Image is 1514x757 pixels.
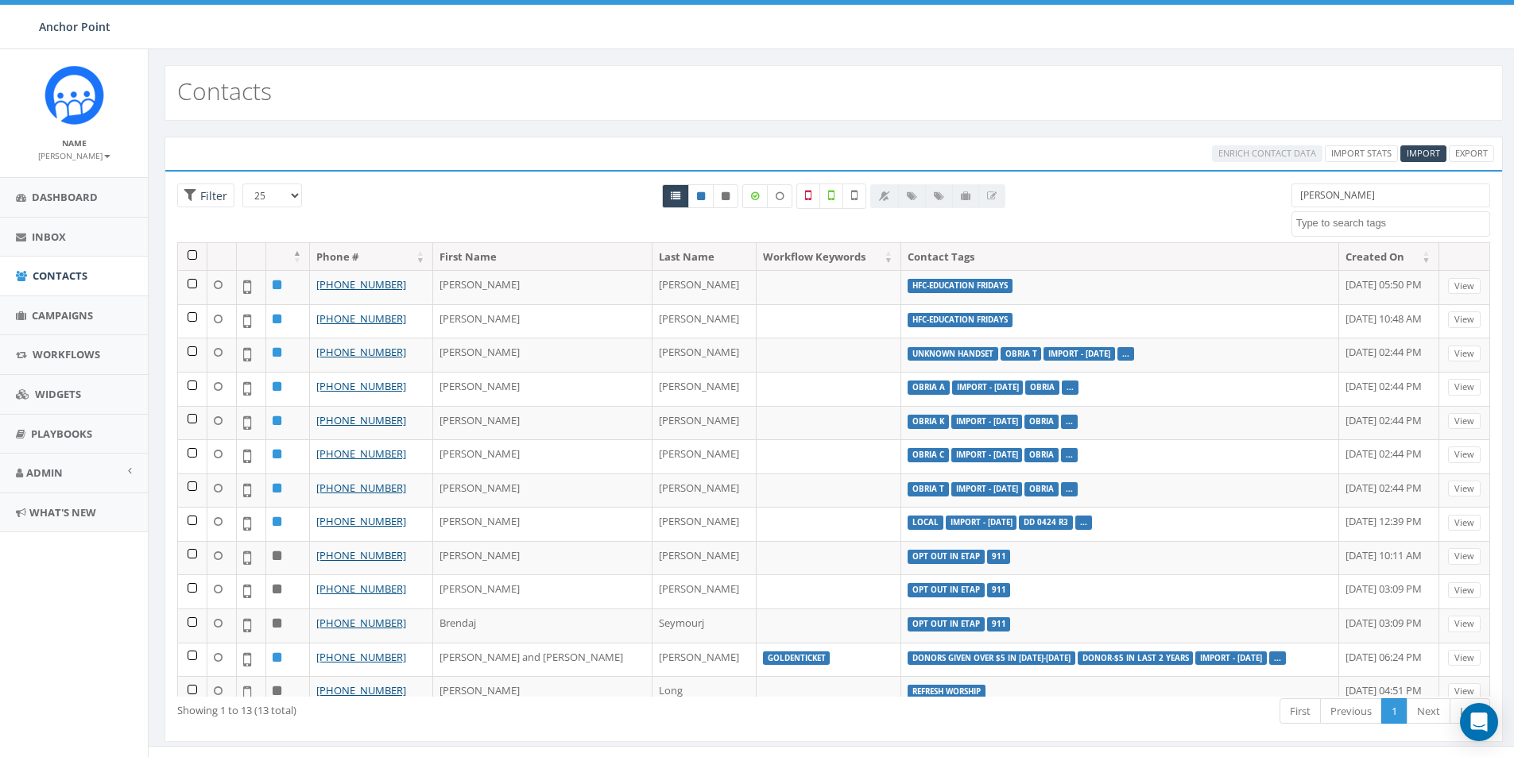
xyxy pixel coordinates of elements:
[652,507,757,541] td: [PERSON_NAME]
[908,583,985,597] label: Opt Out in eTap
[652,304,757,338] td: [PERSON_NAME]
[433,406,652,440] td: [PERSON_NAME]
[26,465,63,480] span: Admin
[1339,473,1439,508] td: [DATE] 02:44 PM
[1407,147,1440,159] span: CSV files only
[819,183,843,209] label: Validated
[1122,348,1129,358] a: ...
[1448,650,1481,666] a: View
[908,685,985,699] label: Refresh Worship
[316,413,406,427] a: [PHONE_NUMBER]
[316,650,406,664] a: [PHONE_NUMBER]
[1339,507,1439,541] td: [DATE] 12:39 PM
[316,548,406,562] a: [PHONE_NUMBER]
[652,676,757,710] td: Long
[652,243,757,271] th: Last Name
[45,65,104,125] img: Rally_platform_Icon_1.png
[1024,415,1059,429] label: Obria
[652,473,757,508] td: [PERSON_NAME]
[433,304,652,338] td: [PERSON_NAME]
[35,387,81,401] span: Widgets
[433,608,652,643] td: Brendaj
[1274,653,1281,663] a: ...
[796,183,820,209] label: Not a Mobile
[1078,651,1194,666] label: Donor-$5 in last 2 years
[1448,481,1481,497] a: View
[433,372,652,406] td: [PERSON_NAME]
[1448,683,1481,700] a: View
[316,683,406,697] a: [PHONE_NUMBER]
[1195,651,1267,666] label: Import - [DATE]
[1291,183,1490,207] input: Type to search
[1044,347,1115,361] label: Import - [DATE]
[1448,413,1481,430] a: View
[1339,541,1439,575] td: [DATE] 10:11 AM
[652,270,757,304] td: [PERSON_NAME]
[1448,616,1481,632] a: View
[433,643,652,677] td: [PERSON_NAME] and [PERSON_NAME]
[1025,380,1059,395] label: Obria
[32,230,66,244] span: Inbox
[33,347,100,361] span: Workflows
[652,643,757,677] td: [PERSON_NAME]
[433,507,652,541] td: [PERSON_NAME]
[1339,338,1439,372] td: [DATE] 02:44 PM
[1339,243,1439,271] th: Created On: activate to sort column ascending
[1339,676,1439,710] td: [DATE] 04:51 PM
[1450,698,1490,724] a: Last
[1448,379,1481,396] a: View
[908,347,998,361] label: unknown handset
[652,574,757,608] td: [PERSON_NAME]
[842,183,866,209] label: Not Validated
[652,541,757,575] td: [PERSON_NAME]
[908,516,943,530] label: local
[1339,643,1439,677] td: [DATE] 06:24 PM
[1024,448,1059,462] label: Obria
[39,19,110,34] span: Anchor Point
[1080,517,1087,527] a: ...
[316,379,406,393] a: [PHONE_NUMBER]
[1339,439,1439,473] td: [DATE] 02:44 PM
[1448,515,1481,531] a: View
[1407,698,1450,724] a: Next
[29,505,96,519] span: What's New
[652,406,757,440] td: [PERSON_NAME]
[433,439,652,473] td: [PERSON_NAME]
[1067,382,1074,392] a: ...
[1339,372,1439,406] td: [DATE] 02:44 PM
[433,541,652,575] td: [PERSON_NAME]
[908,651,1075,666] label: donors given over $5 in [DATE]-[DATE]
[177,78,272,104] h2: Contacts
[1448,278,1481,295] a: View
[316,581,406,596] a: [PHONE_NUMBER]
[908,415,949,429] label: Obria K
[1448,446,1481,463] a: View
[32,190,98,204] span: Dashboard
[1448,548,1481,565] a: View
[196,188,227,203] span: Filter
[662,184,689,208] a: All contacts
[316,345,406,359] a: [PHONE_NUMBER]
[316,311,406,326] a: [PHONE_NUMBER]
[316,446,406,461] a: [PHONE_NUMBER]
[1339,608,1439,643] td: [DATE] 03:09 PM
[433,473,652,508] td: [PERSON_NAME]
[1325,145,1398,162] a: Import Stats
[1066,450,1073,460] a: ...
[433,676,652,710] td: [PERSON_NAME]
[1448,582,1481,599] a: View
[951,415,1023,429] label: Import - [DATE]
[908,550,985,564] label: Opt Out in eTap
[316,616,406,630] a: [PHONE_NUMBER]
[951,482,1023,496] label: Import - [DATE]
[1460,703,1498,741] div: Open Intercom Messenger
[38,150,110,161] small: [PERSON_NAME]
[908,279,1013,293] label: HFC-Education Fridays
[1407,147,1440,159] span: Import
[987,550,1011,564] label: 911
[62,137,87,149] small: Name
[697,191,705,201] i: This phone number is subscribed and will receive texts.
[1019,516,1073,530] label: DD 0424 R3
[908,482,949,496] label: Obria T
[1339,304,1439,338] td: [DATE] 10:48 AM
